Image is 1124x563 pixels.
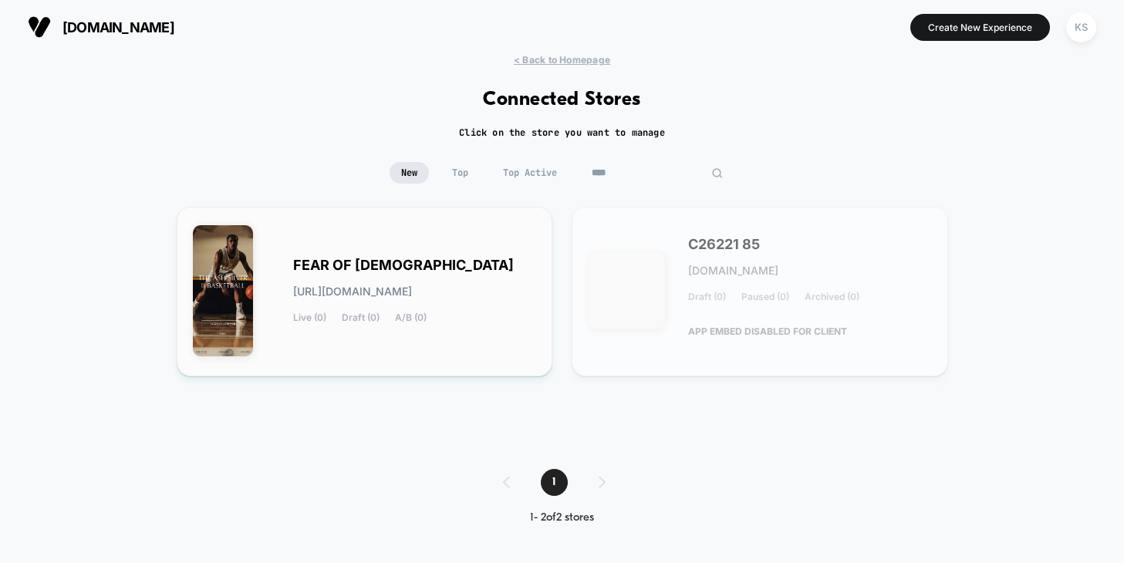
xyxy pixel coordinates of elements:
span: APP EMBED DISABLED FOR CLIENT [688,318,847,345]
span: A/B (0) [395,312,427,323]
span: 1 [541,469,568,496]
span: Draft (0) [688,292,726,302]
span: C26221 85 [688,239,760,250]
span: [DOMAIN_NAME] [62,19,174,35]
span: < Back to Homepage [514,54,610,66]
img: FEAR_OF_GOD [193,225,254,356]
h2: Click on the store you want to manage [459,126,665,139]
span: FEAR OF [DEMOGRAPHIC_DATA] [293,260,514,271]
div: KS [1066,12,1096,42]
span: Top Active [491,162,569,184]
h1: Connected Stores [483,89,641,111]
span: Draft (0) [342,312,380,323]
button: KS [1062,12,1101,43]
img: C26221_85 [588,252,665,329]
span: [URL][DOMAIN_NAME] [293,286,412,297]
span: Top [440,162,480,184]
span: Paused (0) [741,292,789,302]
div: 1 - 2 of 2 stores [488,511,636,524]
button: Create New Experience [910,14,1050,41]
img: Visually logo [28,15,51,39]
span: [DOMAIN_NAME] [688,265,778,276]
span: New [390,162,429,184]
img: edit [711,167,723,179]
span: Live (0) [293,312,326,323]
button: [DOMAIN_NAME] [23,15,179,39]
span: Archived (0) [805,292,859,302]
